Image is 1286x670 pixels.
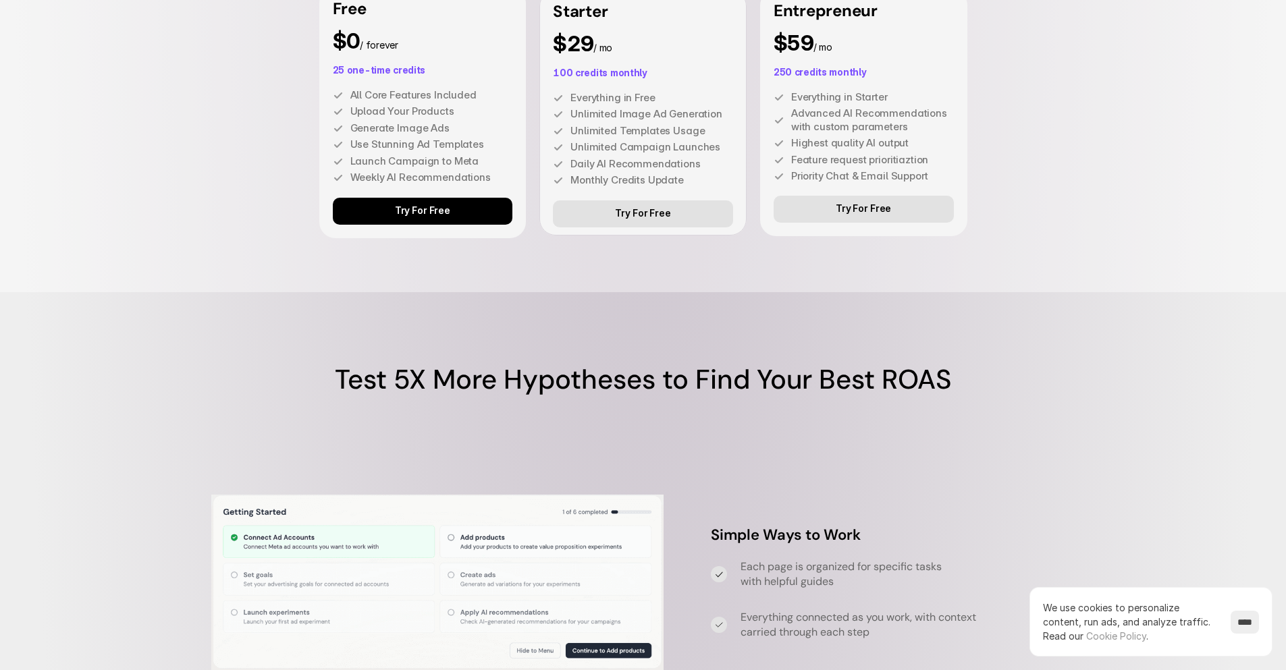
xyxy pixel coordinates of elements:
[791,153,954,167] p: Feature request prioritiaztion
[715,571,723,579] img: tick icon
[333,28,360,54] span: $0
[774,3,954,19] p: Entrepreneur
[350,88,513,102] p: All Core Features Included
[774,30,813,56] span: $59
[791,90,954,104] p: Everything in Starter
[553,200,733,227] a: Try For Free
[333,198,513,225] a: Try For Free
[774,196,954,223] a: Try For Free
[395,205,450,217] p: Try For Free
[333,30,513,52] p: / forever
[350,105,513,118] p: Upload Your Products
[774,67,954,77] p: 250 credits monthly
[570,124,733,138] p: Unlimited Templates Usage
[836,203,891,215] p: Try For Free
[615,208,670,219] p: Try For Free
[741,625,1075,640] p: carried through each step
[741,559,1075,590] h4: Each page is organized for specific tasks with helpful guides
[593,42,612,53] span: / mo
[553,68,733,78] p: 100 credits monthly
[1043,601,1217,643] p: We use cookies to personalize content, run ads, and analyze traffic.
[350,138,513,151] p: Use Stunning Ad Templates
[570,91,733,105] p: Everything in Free
[1086,630,1146,642] a: Cookie Policy
[791,107,954,133] p: Advanced AI Recommendations with custom parameters
[791,169,954,183] p: Priority Chat & Email Support
[553,3,733,20] p: Starter
[553,30,593,57] span: $29
[570,173,733,187] p: Monthly Credits Update
[333,1,513,17] p: Free
[570,107,733,121] p: Unlimited Image Ad Generation
[791,136,954,150] p: Highest quality AI output
[711,524,1075,546] h3: Simple Ways to Work
[350,171,513,184] p: Weekly AI Recommendations
[333,65,513,75] p: 25 one-time credits
[715,621,723,629] img: tick icon
[54,360,1232,398] h1: Test 5X More Hypotheses to Find Your Best ROAS
[741,610,1075,625] p: Everything connected as you work, with context
[570,157,733,171] p: Daily AI Recommendations
[350,155,513,168] p: Launch Campaign to Meta
[570,140,733,154] p: Unlimited Campaign Launches
[813,41,832,53] span: / mo
[1043,630,1148,642] span: Read our .
[350,121,513,135] p: Generate Image Ads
